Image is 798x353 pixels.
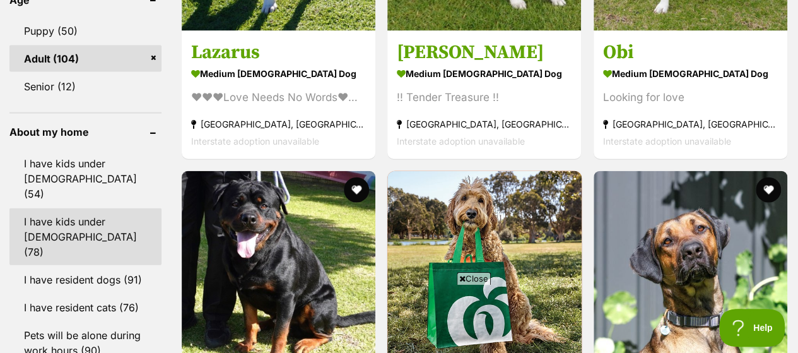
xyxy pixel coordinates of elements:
[191,89,366,106] div: ♥♥♥Love Needs No Words♥♥♥
[397,64,572,83] strong: medium [DEMOGRAPHIC_DATA] Dog
[387,31,581,159] a: [PERSON_NAME] medium [DEMOGRAPHIC_DATA] Dog !! Tender Treasure !! [GEOGRAPHIC_DATA], [GEOGRAPHIC_...
[397,116,572,133] strong: [GEOGRAPHIC_DATA], [GEOGRAPHIC_DATA]
[191,136,319,147] span: Interstate adoption unavailable
[457,272,491,285] span: Close
[397,136,525,147] span: Interstate adoption unavailable
[9,126,161,138] header: About my home
[9,266,161,293] a: I have resident dogs (91)
[594,31,787,159] a: Obi medium [DEMOGRAPHIC_DATA] Dog Looking for love [GEOGRAPHIC_DATA], [GEOGRAPHIC_DATA] Interstat...
[756,177,781,203] button: favourite
[170,290,629,347] iframe: Advertisement
[603,116,778,133] strong: [GEOGRAPHIC_DATA], [GEOGRAPHIC_DATA]
[603,89,778,106] div: Looking for love
[9,18,161,44] a: Puppy (50)
[191,64,366,83] strong: medium [DEMOGRAPHIC_DATA] Dog
[9,294,161,321] a: I have resident cats (76)
[9,45,161,72] a: Adult (104)
[191,40,366,64] h3: Lazarus
[397,40,572,64] h3: [PERSON_NAME]
[191,116,366,133] strong: [GEOGRAPHIC_DATA], [GEOGRAPHIC_DATA]
[719,309,785,347] iframe: Help Scout Beacon - Open
[603,40,778,64] h3: Obi
[397,89,572,106] div: !! Tender Treasure !!
[603,136,731,147] span: Interstate adoption unavailable
[344,177,369,203] button: favourite
[9,150,161,207] a: I have kids under [DEMOGRAPHIC_DATA] (54)
[9,208,161,265] a: I have kids under [DEMOGRAPHIC_DATA] (78)
[603,64,778,83] strong: medium [DEMOGRAPHIC_DATA] Dog
[182,31,375,159] a: Lazarus medium [DEMOGRAPHIC_DATA] Dog ♥♥♥Love Needs No Words♥♥♥ [GEOGRAPHIC_DATA], [GEOGRAPHIC_DA...
[9,73,161,100] a: Senior (12)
